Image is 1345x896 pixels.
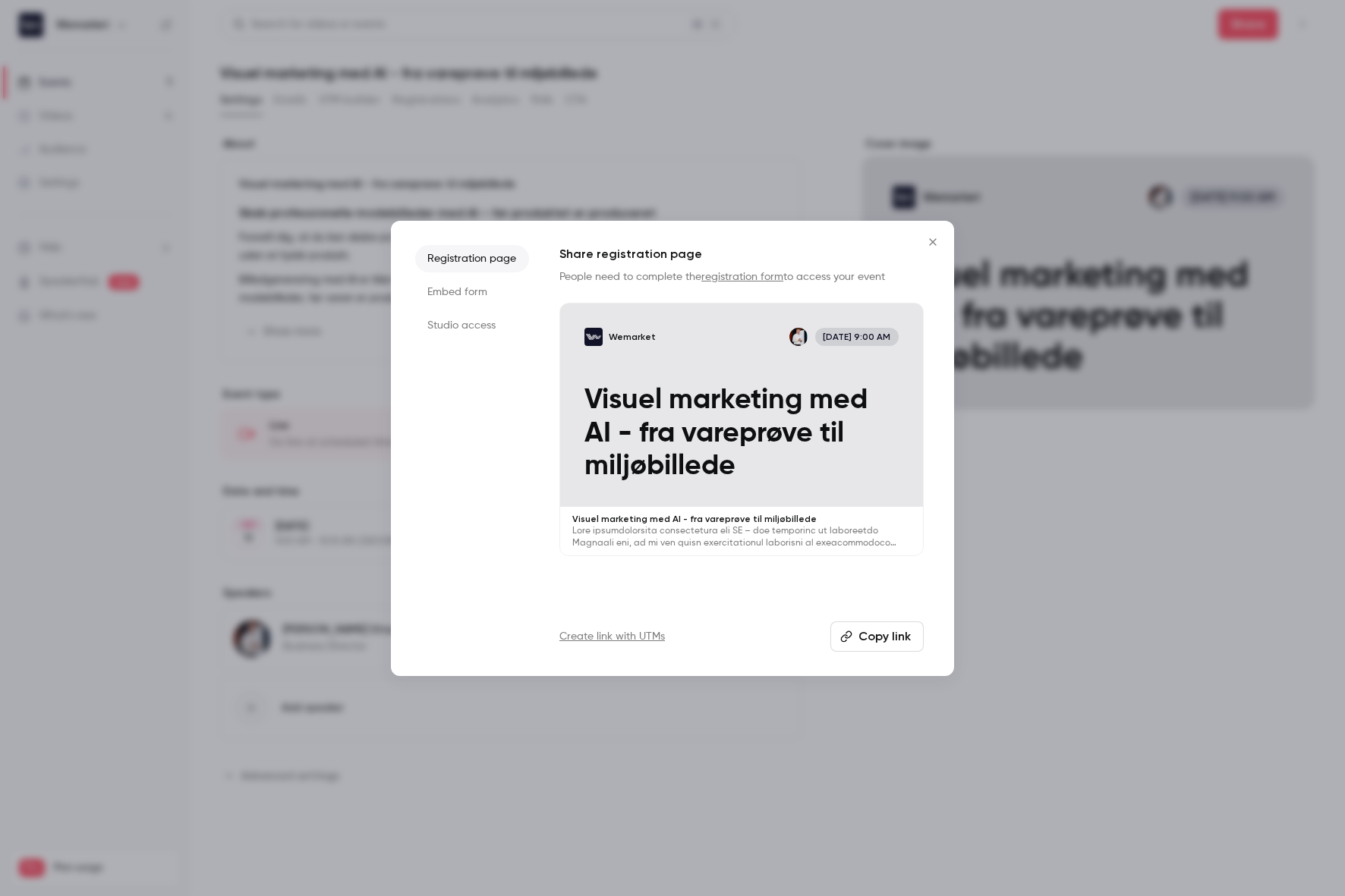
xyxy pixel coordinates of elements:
[559,245,924,263] h1: Share registration page
[918,227,948,257] button: Close
[559,629,665,644] a: Create link with UTMs
[572,525,911,549] p: Lore ipsumdolorsita consectetura eli SE – doe temporinc ut laboreetdo Magnaali eni, ad mi ven qui...
[584,384,899,483] p: Visuel marketing med AI - fra vareprøve til miljøbillede
[559,269,924,285] p: People need to complete the to access your event
[830,621,924,652] button: Copy link
[559,303,924,557] a: Visuel marketing med AI - fra vareprøve til miljøbillede WemarketRasmus Stouby[DATE] 9:00 AMVisue...
[572,513,911,525] p: Visuel marketing med AI - fra vareprøve til miljøbillede
[701,272,783,282] a: registration form
[584,328,603,346] img: Visuel marketing med AI - fra vareprøve til miljøbillede
[815,328,899,346] span: [DATE] 9:00 AM
[415,245,529,272] li: Registration page
[609,331,656,343] p: Wemarket
[415,278,529,306] li: Embed form
[789,328,808,346] img: Rasmus Stouby
[415,312,529,339] li: Studio access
